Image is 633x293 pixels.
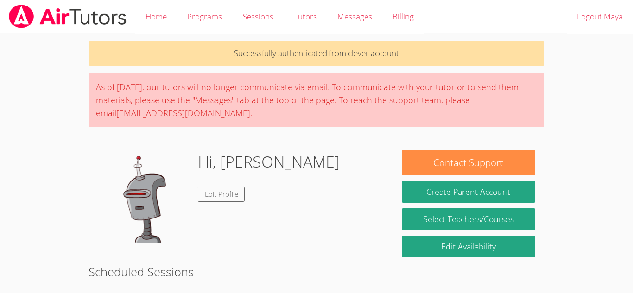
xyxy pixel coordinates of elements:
[402,208,535,230] a: Select Teachers/Courses
[8,5,127,28] img: airtutors_banner-c4298cdbf04f3fff15de1276eac7730deb9818008684d7c2e4769d2f7ddbe033.png
[402,236,535,257] a: Edit Availability
[198,187,245,202] a: Edit Profile
[402,150,535,175] button: Contact Support
[402,181,535,203] button: Create Parent Account
[89,73,544,127] div: As of [DATE], our tutors will no longer communicate via email. To communicate with your tutor or ...
[198,150,340,174] h1: Hi, [PERSON_NAME]
[89,263,544,281] h2: Scheduled Sessions
[337,11,372,22] span: Messages
[98,150,190,243] img: default.png
[89,41,544,66] p: Successfully authenticated from clever account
